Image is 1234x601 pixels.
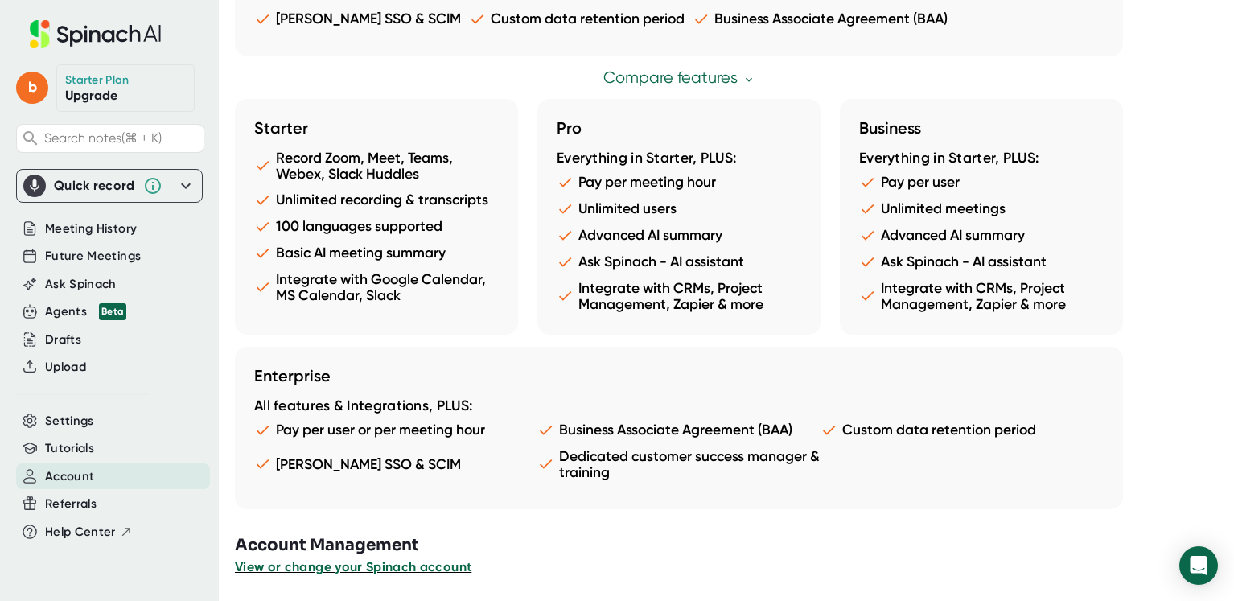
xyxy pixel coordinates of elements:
li: 100 languages supported [254,218,499,235]
button: Tutorials [45,439,94,458]
li: Pay per user [859,174,1104,191]
li: Pay per meeting hour [557,174,801,191]
li: Basic AI meeting summary [254,245,499,261]
li: Business Associate Agreement (BAA) [693,10,948,27]
li: [PERSON_NAME] SSO & SCIM [254,448,537,480]
li: Advanced AI summary [557,227,801,244]
h3: Pro [557,118,801,138]
li: Integrate with CRMs, Project Management, Zapier & more [557,280,801,312]
a: Upgrade [65,88,117,103]
div: All features & Integrations, PLUS: [254,397,1104,415]
button: Settings [45,412,94,430]
h3: Business [859,118,1104,138]
li: Ask Spinach - AI assistant [557,253,801,270]
li: [PERSON_NAME] SSO & SCIM [254,10,461,27]
button: Meeting History [45,220,137,238]
li: Integrate with Google Calendar, MS Calendar, Slack [254,271,499,303]
div: Open Intercom Messenger [1179,546,1218,585]
h3: Account Management [235,533,1234,558]
button: Agents Beta [45,303,126,321]
h3: Enterprise [254,366,1104,385]
button: Referrals [45,495,97,513]
li: Integrate with CRMs, Project Management, Zapier & more [859,280,1104,312]
button: Help Center [45,523,133,541]
div: Quick record [54,178,135,194]
span: b [16,72,48,104]
a: Compare features [603,68,755,87]
li: Custom data retention period [469,10,685,27]
div: Quick record [23,170,195,202]
li: Advanced AI summary [859,227,1104,244]
div: Beta [99,303,126,320]
li: Ask Spinach - AI assistant [859,253,1104,270]
div: Everything in Starter, PLUS: [859,150,1104,167]
li: Custom data retention period [821,422,1104,438]
li: Business Associate Agreement (BAA) [537,422,821,438]
span: Help Center [45,523,116,541]
li: Record Zoom, Meet, Teams, Webex, Slack Huddles [254,150,499,182]
h3: Starter [254,118,499,138]
span: Search notes (⌘ + K) [44,130,162,146]
li: Unlimited recording & transcripts [254,191,499,208]
button: Account [45,467,94,486]
div: Starter Plan [65,73,130,88]
li: Pay per user or per meeting hour [254,422,537,438]
li: Dedicated customer success manager & training [537,448,821,480]
button: View or change your Spinach account [235,558,471,577]
span: View or change your Spinach account [235,559,471,574]
button: Upload [45,358,86,377]
div: Agents [45,303,126,321]
li: Unlimited meetings [859,200,1104,217]
li: Unlimited users [557,200,801,217]
div: Everything in Starter, PLUS: [557,150,801,167]
button: Future Meetings [45,247,141,266]
button: Drafts [45,331,81,349]
button: Ask Spinach [45,275,117,294]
